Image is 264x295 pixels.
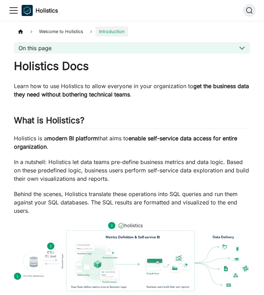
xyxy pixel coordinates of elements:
button: Toggle navigation bar [8,5,19,16]
img: How Holistics fits in your Data Stack [14,222,250,291]
span: Introduction [95,26,128,37]
p: Holistics is a that aims to . [14,134,250,151]
button: On this page [14,42,250,54]
p: In a nutshell: Holistics let data teams pre-define business metrics and data logic. Based on thes... [14,158,250,183]
img: Holistics [22,5,33,16]
nav: Breadcrumbs [14,26,250,37]
p: Learn how to use Holistics to allow everyone in your organization to . [14,82,250,99]
a: Home page [14,26,27,37]
h2: What is Holistics? [14,115,250,129]
a: HolisticsHolistics [22,5,58,16]
button: Search (Ctrl+K) [243,4,256,17]
b: Holistics [36,6,58,15]
h1: Holistics Docs [14,59,250,73]
span: Welcome to Holistics [36,26,87,37]
strong: modern BI platform [47,135,98,142]
p: Behind the scenes, Holistics translate these operations into SQL queries and run them against you... [14,190,250,215]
